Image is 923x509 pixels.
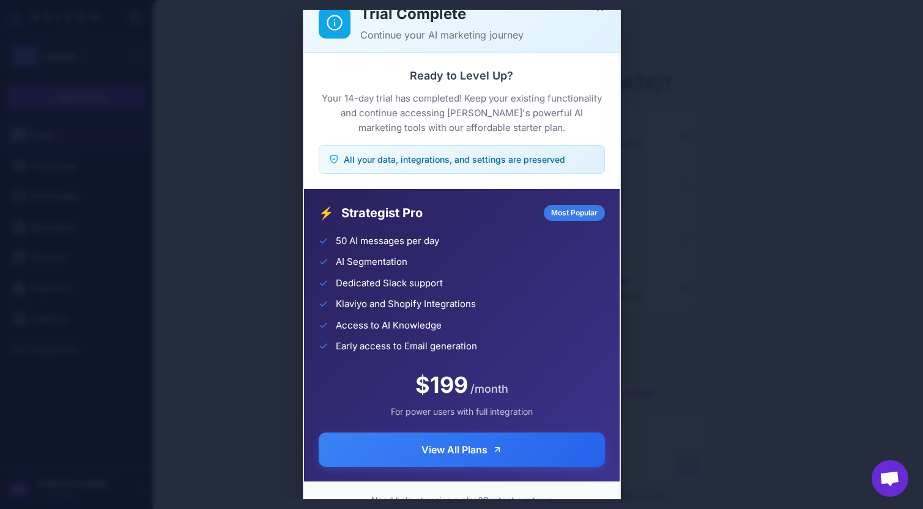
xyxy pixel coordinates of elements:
[336,297,476,311] span: Klaviyo and Shopify Integrations
[336,234,439,248] span: 50 AI messages per day
[336,277,443,291] span: Dedicated Slack support
[319,405,605,418] div: For power users with full integration
[336,340,477,354] span: Early access to Email generation
[470,381,508,397] span: /month
[360,3,605,25] h2: Trial Complete
[421,442,487,457] span: View All Plans
[319,67,605,84] h3: Ready to Level Up?
[319,494,605,507] p: Need help choosing a plan?
[319,204,334,222] span: ⚡
[319,91,605,135] p: Your 14-day trial has completed! Keep your existing functionality and continue accessing [PERSON_...
[336,255,407,269] span: AI Segmentation
[336,319,442,333] span: Access to AI Knowledge
[319,433,605,467] button: View All Plans
[544,205,605,221] div: Most Popular
[341,204,536,222] span: Strategist Pro
[872,460,908,497] div: Open chat
[483,495,552,505] a: Contact our team
[344,153,565,166] span: All your data, integrations, and settings are preserved
[415,368,468,401] span: $199
[360,28,605,42] p: Continue your AI marketing journey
